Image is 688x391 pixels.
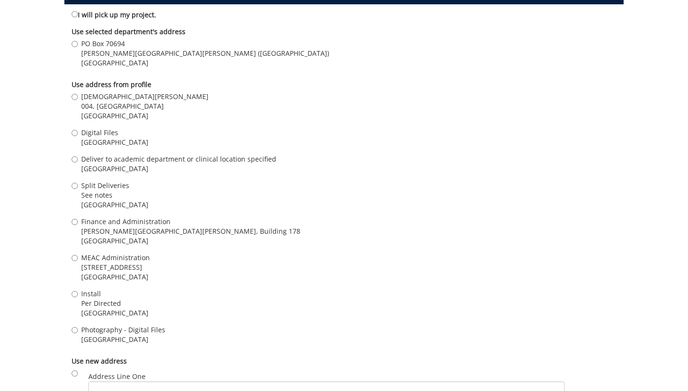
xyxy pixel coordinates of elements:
[81,92,209,101] span: [DEMOGRAPHIC_DATA][PERSON_NAME]
[81,39,329,49] span: PO Box 70694
[72,94,78,100] input: [DEMOGRAPHIC_DATA][PERSON_NAME] 004, [GEOGRAPHIC_DATA] [GEOGRAPHIC_DATA]
[72,156,78,163] input: Deliver to academic department or clinical location specified [GEOGRAPHIC_DATA]
[81,111,209,121] span: [GEOGRAPHIC_DATA]
[81,299,148,308] span: Per Directed
[72,11,78,17] input: I will pick up my project.
[72,291,78,297] input: Install Per Directed [GEOGRAPHIC_DATA]
[81,308,148,318] span: [GEOGRAPHIC_DATA]
[81,128,148,138] span: Digital Files
[81,164,276,174] span: [GEOGRAPHIC_DATA]
[81,181,148,190] span: Split Deliveries
[72,41,78,47] input: PO Box 70694 [PERSON_NAME][GEOGRAPHIC_DATA][PERSON_NAME] ([GEOGRAPHIC_DATA]) [GEOGRAPHIC_DATA]
[81,272,150,282] span: [GEOGRAPHIC_DATA]
[72,27,185,36] b: Use selected department's address
[81,49,329,58] span: [PERSON_NAME][GEOGRAPHIC_DATA][PERSON_NAME] ([GEOGRAPHIC_DATA])
[72,219,78,225] input: Finance and Administration [PERSON_NAME][GEOGRAPHIC_DATA][PERSON_NAME], Building 178 [GEOGRAPHIC_...
[81,289,148,299] span: Install
[81,335,165,344] span: [GEOGRAPHIC_DATA]
[81,217,300,227] span: Finance and Administration
[72,183,78,189] input: Split Deliveries See notes [GEOGRAPHIC_DATA]
[72,327,78,333] input: Photography - Digital Files [GEOGRAPHIC_DATA]
[81,227,300,236] span: [PERSON_NAME][GEOGRAPHIC_DATA][PERSON_NAME], Building 178
[72,130,78,136] input: Digital Files [GEOGRAPHIC_DATA]
[81,101,209,111] span: 004, [GEOGRAPHIC_DATA]
[81,263,150,272] span: [STREET_ADDRESS]
[81,325,165,335] span: Photography - Digital Files
[81,190,148,200] span: See notes
[72,255,78,261] input: MEAC Administration [STREET_ADDRESS] [GEOGRAPHIC_DATA]
[72,80,151,89] b: Use address from profile
[81,200,148,210] span: [GEOGRAPHIC_DATA]
[81,138,148,147] span: [GEOGRAPHIC_DATA]
[81,58,329,68] span: [GEOGRAPHIC_DATA]
[72,356,127,366] b: Use new address
[81,154,276,164] span: Deliver to academic department or clinical location specified
[81,253,150,263] span: MEAC Administration
[81,236,300,246] span: [GEOGRAPHIC_DATA]
[72,9,156,20] label: I will pick up my project.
